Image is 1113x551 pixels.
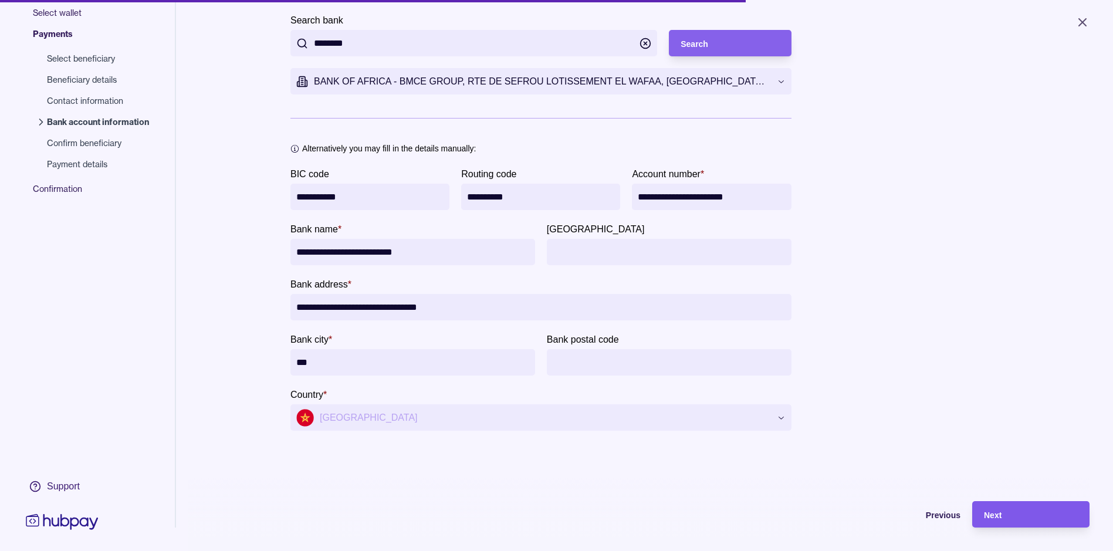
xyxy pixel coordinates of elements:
span: Search [681,39,708,49]
button: Close [1061,9,1104,35]
input: Search bank [314,30,634,56]
a: Support [23,474,101,499]
span: Payments [33,28,161,49]
div: Support [47,480,80,493]
p: Account number [632,169,701,179]
p: Country [290,390,323,400]
p: [GEOGRAPHIC_DATA] [547,224,645,234]
p: Bank postal code [547,334,619,344]
p: Bank address [290,279,348,289]
span: Confirmation [33,183,161,204]
span: Bank account information [47,116,149,128]
p: Routing code [461,169,516,179]
p: BIC code [290,169,329,179]
input: Account number [638,184,785,210]
label: Routing code [461,167,516,181]
span: Previous [926,511,960,520]
label: Bank name [290,222,341,236]
input: Bank postal code [553,349,786,376]
p: Bank city [290,334,329,344]
span: Select wallet [33,7,161,28]
span: Payment details [47,158,149,170]
input: Routing code [467,184,614,210]
label: Bank city [290,332,332,346]
button: Next [972,501,1090,528]
button: Search [669,30,791,56]
input: Bank city [296,349,529,376]
p: Bank name [290,224,338,234]
span: Beneficiary details [47,74,149,86]
input: Bank province [553,239,786,265]
label: Account number [632,167,704,181]
input: BIC code [296,184,444,210]
label: BIC code [290,167,329,181]
span: Confirm beneficiary [47,137,149,149]
span: Contact information [47,95,149,107]
input: bankName [296,239,529,265]
p: Search bank [290,15,343,25]
span: Next [984,511,1002,520]
label: Bank address [290,277,351,291]
span: Select beneficiary [47,53,149,65]
button: Previous [843,501,960,528]
input: Bank address [296,294,786,320]
p: Alternatively you may fill in the details manually: [302,142,476,155]
label: Country [290,387,327,401]
label: Bank province [547,222,645,236]
label: Bank postal code [547,332,619,346]
label: Search bank [290,13,343,27]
